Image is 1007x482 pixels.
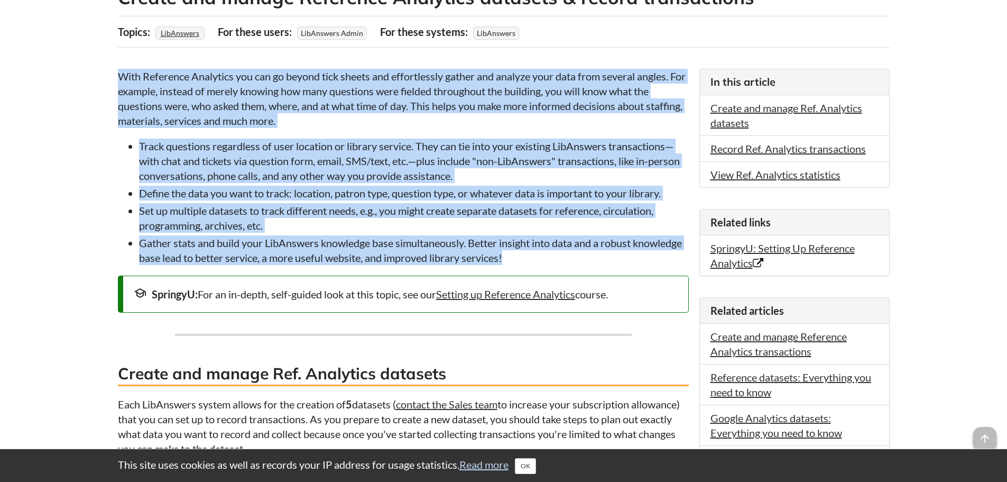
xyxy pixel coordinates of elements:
[118,69,689,128] p: With Reference Analytics you can go beyond tick sheets and effortlessly gather and analyze your d...
[710,371,871,398] a: Reference datasets: Everything you need to know
[436,288,575,301] a: Setting up Reference Analytics
[710,168,840,181] a: View Ref. Analytics statistics
[134,287,146,299] span: school
[710,330,847,358] a: Create and manage Reference Analytics transactions
[152,288,198,301] strong: SpringyU:
[710,102,862,129] a: Create and manage Ref. Analytics datasets
[159,25,201,41] a: LibAnswers
[710,216,771,229] span: Related links
[710,412,842,439] a: Google Analytics datasets: Everything you need to know
[473,26,519,40] span: LibAnswers
[973,428,996,441] a: arrow_upward
[107,457,900,474] div: This site uses cookies as well as records your IP address for usage statistics.
[139,186,689,201] li: Define the data you want to track: location, patron type, question type, or whatever data is impo...
[139,139,689,183] li: Track questions regardless of user location or library service. They can tie into your existing L...
[139,203,689,233] li: Set up multiple datasets to track different needs, e.g., you might create separate datasets for r...
[118,362,689,386] h3: Create and manage Ref. Analytics datasets
[515,458,536,474] button: Close
[139,235,689,265] li: Gather stats and build your LibAnswers knowledge base simultaneously. Better insight into data an...
[118,397,689,456] p: Each LibAnswers system allows for the creation of datasets ( to increase your subscription allowa...
[396,398,497,411] a: contact the Sales team
[380,22,470,42] div: For these systems:
[459,458,509,471] a: Read more
[710,142,866,155] a: Record Ref. Analytics transactions
[297,26,367,40] span: LibAnswers Admin
[973,427,996,450] span: arrow_upward
[134,287,678,302] div: For an in-depth, self-guided look at this topic, see our course.
[710,304,784,317] span: Related articles
[346,398,352,411] strong: 5
[118,22,153,42] div: Topics:
[710,75,879,89] h3: In this article
[218,22,294,42] div: For these users:
[710,242,855,269] a: SpringyU: Setting Up Reference Analytics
